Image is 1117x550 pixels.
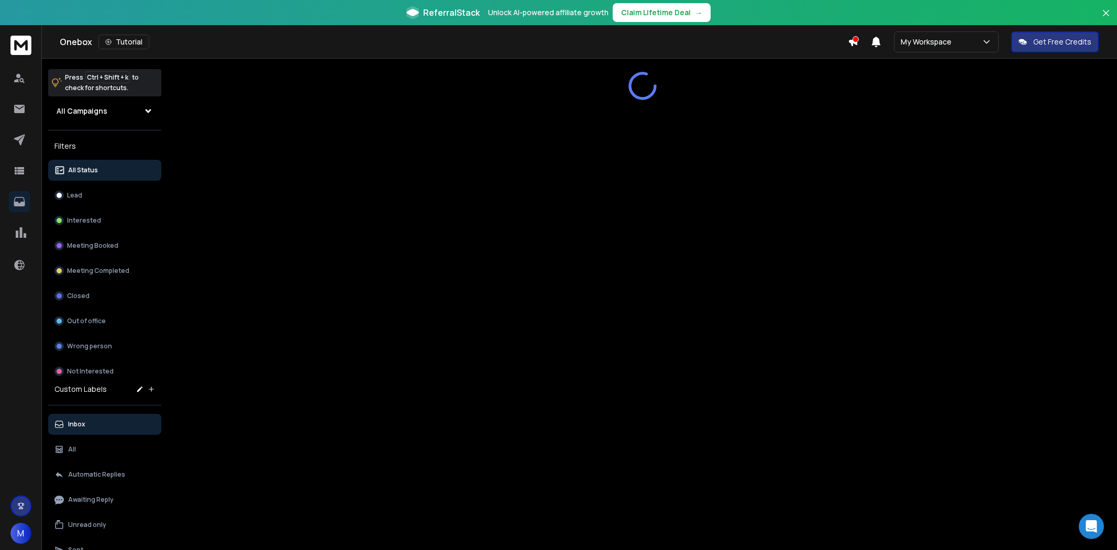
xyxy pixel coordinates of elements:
button: Claim Lifetime Deal→ [613,3,711,22]
p: Out of office [67,317,106,325]
p: Automatic Replies [68,470,125,479]
p: Meeting Booked [67,241,118,250]
span: → [695,7,702,18]
button: Inbox [48,414,161,435]
button: Get Free Credits [1011,31,1099,52]
button: M [10,523,31,544]
p: All Status [68,166,98,174]
p: Lead [67,191,82,200]
div: Onebox [60,35,848,49]
span: ReferralStack [423,6,480,19]
h1: All Campaigns [57,106,107,116]
button: Not Interested [48,361,161,382]
button: Close banner [1099,6,1113,31]
p: Interested [67,216,101,225]
p: Wrong person [67,342,112,350]
p: Not Interested [67,367,114,376]
p: All [68,445,76,454]
button: All [48,439,161,460]
p: Unlock AI-powered affiliate growth [488,7,609,18]
button: Automatic Replies [48,464,161,485]
div: Open Intercom Messenger [1079,514,1104,539]
p: Awaiting Reply [68,496,114,504]
button: Out of office [48,311,161,332]
p: Get Free Credits [1033,37,1091,47]
p: Unread only [68,521,106,529]
span: Ctrl + Shift + k [85,71,130,83]
h3: Custom Labels [54,384,107,394]
button: All Campaigns [48,101,161,122]
button: Closed [48,285,161,306]
button: All Status [48,160,161,181]
button: Meeting Booked [48,235,161,256]
h3: Filters [48,139,161,153]
button: Lead [48,185,161,206]
p: Meeting Completed [67,267,129,275]
p: Closed [67,292,90,300]
button: Awaiting Reply [48,489,161,510]
p: Inbox [68,420,85,428]
p: My Workspace [901,37,956,47]
button: Meeting Completed [48,260,161,281]
button: Tutorial [98,35,149,49]
p: Press to check for shortcuts. [65,72,139,93]
button: Interested [48,210,161,231]
button: Unread only [48,514,161,535]
button: Wrong person [48,336,161,357]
